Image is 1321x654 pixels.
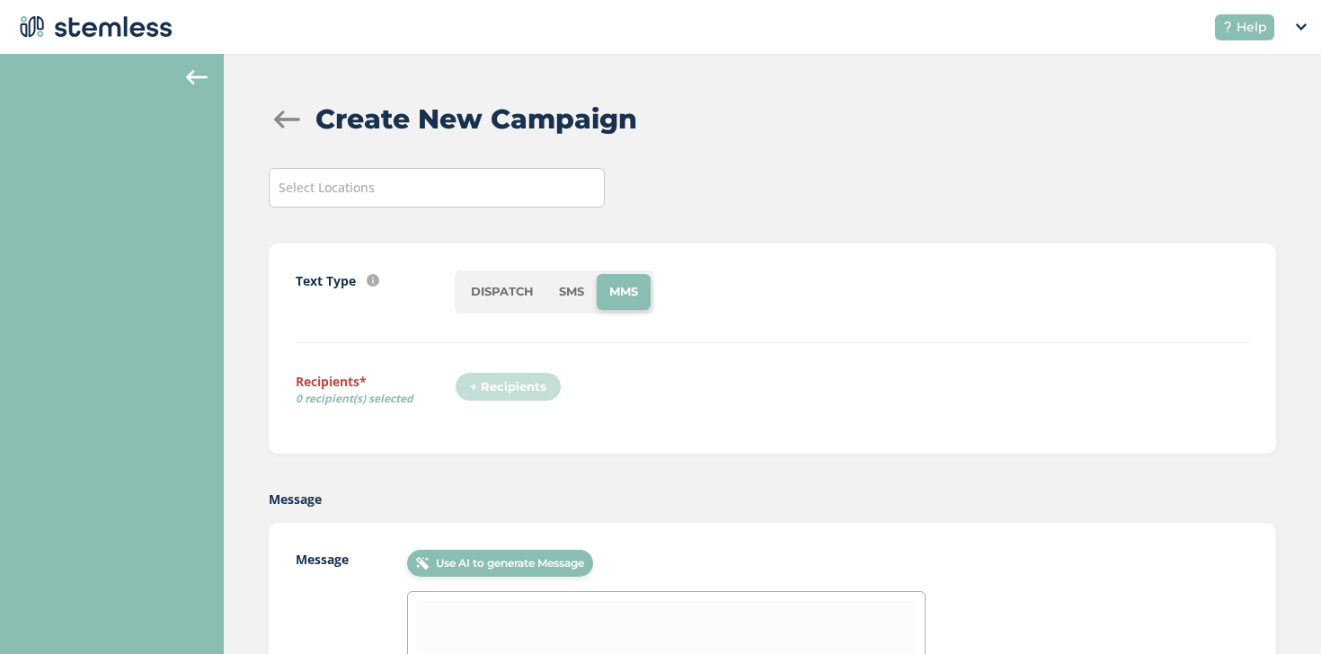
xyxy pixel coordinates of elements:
[296,391,455,407] span: 0 recipient(s) selected
[407,550,593,577] button: Use AI to generate Message
[315,99,637,139] h2: Create New Campaign
[296,372,455,413] label: Recipients*
[186,70,208,84] img: icon-arrow-back-accent-c549486e.svg
[597,274,651,310] li: MMS
[14,9,173,45] img: logo-dark-0685b13c.svg
[279,179,375,196] span: Select Locations
[1296,23,1307,31] img: icon_down-arrow-small-66adaf34.svg
[1222,22,1233,32] img: icon-help-white-03924b79.svg
[546,274,597,310] li: SMS
[269,490,322,508] label: Message
[367,274,379,287] img: icon-info-236977d2.svg
[1237,18,1267,37] span: Help
[458,274,546,310] li: DISPATCH
[1231,568,1321,654] iframe: Chat Widget
[436,555,584,571] span: Use AI to generate Message
[296,271,356,290] label: Text Type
